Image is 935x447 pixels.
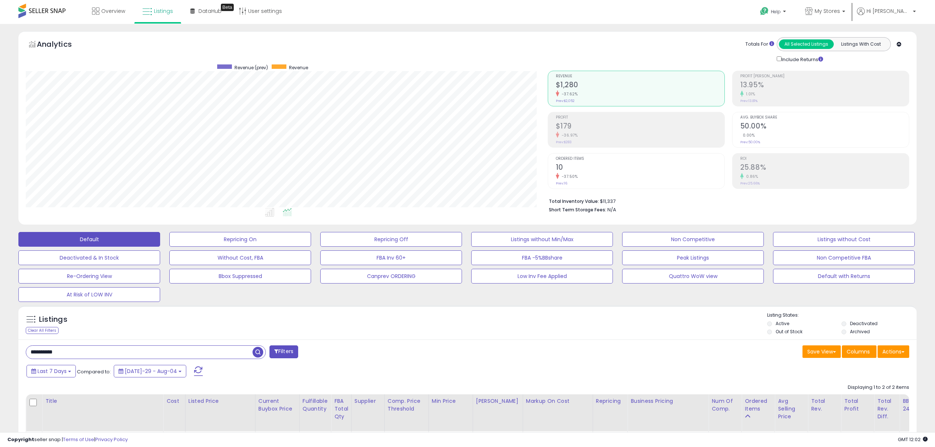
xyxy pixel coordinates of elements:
span: My Stores [815,7,840,15]
div: Comp. Price Threshold [388,397,426,413]
button: Bbox Suppressed [169,269,311,284]
span: Profit [PERSON_NAME] [740,74,909,78]
label: Active [776,320,789,327]
span: Revenue [289,64,308,71]
div: Num of Comp. [712,397,738,413]
i: Get Help [760,7,769,16]
div: FBA Total Qty [334,397,348,420]
div: Supplier [354,397,381,405]
button: FBA -5%BBshare [471,250,613,265]
div: seller snap | | [7,436,128,443]
small: -36.97% [559,133,578,138]
div: Current Buybox Price [258,397,296,413]
div: Fulfillable Quantity [303,397,328,413]
h2: 10 [556,163,724,173]
div: Min Price [432,397,470,405]
button: Columns [842,345,876,358]
button: At Risk of LOW INV [18,287,160,302]
h2: $179 [556,122,724,132]
button: Default [18,232,160,247]
button: Non Competitive [622,232,764,247]
h2: 25.88% [740,163,909,173]
span: DataHub [198,7,222,15]
small: Prev: $283 [556,140,572,144]
button: Save View [802,345,841,358]
div: Tooltip anchor [221,4,234,11]
div: Ordered Items [745,397,772,413]
span: Overview [101,7,125,15]
button: Non Competitive FBA [773,250,915,265]
span: Listings [154,7,173,15]
button: Repricing On [169,232,311,247]
h2: 50.00% [740,122,909,132]
small: 1.01% [744,91,755,97]
b: Total Inventory Value: [549,198,599,204]
button: Quattro WoW view [622,269,764,284]
h5: Analytics [37,39,86,51]
label: Deactivated [850,320,878,327]
button: Default with Returns [773,269,915,284]
div: Include Returns [771,55,832,63]
div: Total Rev. Diff. [877,397,896,420]
label: Archived [850,328,870,335]
th: The percentage added to the cost of goods (COGS) that forms the calculator for Min & Max prices. [523,394,593,431]
label: Out of Stock [776,328,802,335]
small: Prev: 13.81% [740,99,758,103]
a: Hi [PERSON_NAME] [857,7,916,24]
span: ROI [740,157,909,161]
strong: Copyright [7,436,34,443]
button: Listings without Min/Max [471,232,613,247]
small: 0.00% [740,133,755,138]
button: Actions [878,345,909,358]
a: Terms of Use [63,436,94,443]
small: Prev: 16 [556,181,567,186]
small: -37.62% [559,91,578,97]
div: Listed Price [188,397,252,405]
span: Columns [847,348,870,355]
button: FBA Inv 60+ [320,250,462,265]
span: [DATE]-29 - Aug-04 [125,367,177,375]
div: Totals For [745,41,774,48]
button: Last 7 Days [27,365,76,377]
button: Low Inv Fee Applied [471,269,613,284]
th: CSV column name: cust_attr_1_Supplier [351,394,384,431]
span: Hi [PERSON_NAME] [867,7,911,15]
button: Deactivated & In Stock [18,250,160,265]
div: Avg Selling Price [778,397,805,420]
h2: 13.95% [740,81,909,91]
div: Cost [166,397,182,405]
button: Peak Listings [622,250,764,265]
a: Help [754,1,793,24]
small: 0.86% [744,174,758,179]
p: Listing States: [767,312,917,319]
button: Listings With Cost [833,39,888,49]
span: Revenue (prev) [234,64,268,71]
li: $11,337 [549,196,904,205]
b: Short Term Storage Fees: [549,207,606,213]
button: [DATE]-29 - Aug-04 [114,365,186,377]
h2: $1,280 [556,81,724,91]
span: Ordered Items [556,157,724,161]
div: Clear All Filters [26,327,59,334]
div: Total Profit [844,397,871,413]
button: Filters [269,345,298,358]
div: Repricing [596,397,625,405]
div: Total Rev. [811,397,838,413]
button: Without Cost, FBA [169,250,311,265]
div: Markup on Cost [526,397,590,405]
span: Help [771,8,781,15]
span: Revenue [556,74,724,78]
small: Prev: 25.66% [740,181,760,186]
div: [PERSON_NAME] [476,397,520,405]
span: Compared to: [77,368,111,375]
button: Re-Ordering View [18,269,160,284]
div: BB Share 24h. [903,397,929,413]
small: Prev: 50.00% [740,140,760,144]
a: Privacy Policy [95,436,128,443]
small: Prev: $2,052 [556,99,575,103]
button: Repricing Off [320,232,462,247]
button: All Selected Listings [779,39,834,49]
small: -37.50% [559,174,578,179]
div: Displaying 1 to 2 of 2 items [848,384,909,391]
span: N/A [607,206,616,213]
